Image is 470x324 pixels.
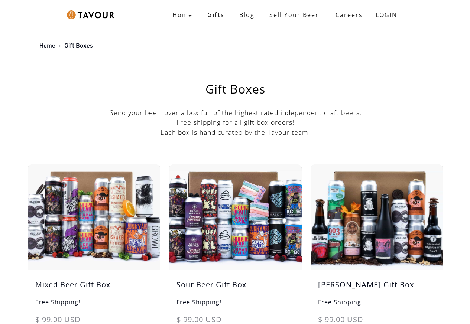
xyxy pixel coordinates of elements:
[311,298,443,314] h6: Free Shipping!
[28,298,160,314] h6: Free Shipping!
[28,108,443,137] p: Send your beer lover a box full of the highest rated independent craft beers. Free shipping for a...
[46,83,424,95] h1: Gift Boxes
[336,7,363,22] strong: Careers
[169,298,301,314] h6: Free Shipping!
[39,42,55,50] a: Home
[200,7,232,22] a: Gifts
[262,7,326,22] a: Sell Your Beer
[326,4,368,25] a: Careers
[172,11,192,19] strong: Home
[311,279,443,298] h5: [PERSON_NAME] Gift Box
[232,7,262,22] a: Blog
[64,42,93,50] a: Gift Boxes
[165,7,200,22] a: Home
[368,7,405,22] a: LOGIN
[169,279,301,298] h5: Sour Beer Gift Box
[28,279,160,298] h5: Mixed Beer Gift Box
